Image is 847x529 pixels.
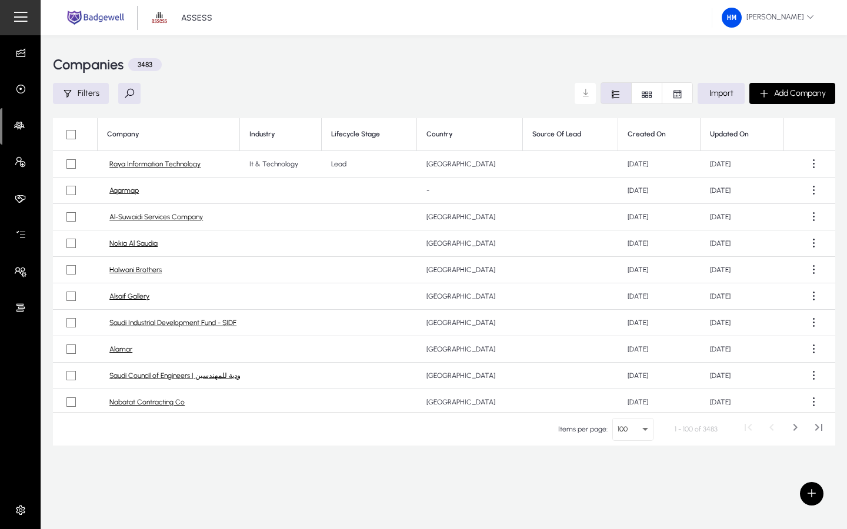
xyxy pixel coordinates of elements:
[109,371,272,380] a: Saudi Council of Engineers | الهيئة السعودية للمهندسين
[698,83,745,104] button: Import
[701,151,783,178] td: [DATE]
[701,389,783,416] td: [DATE]
[618,336,701,363] td: [DATE]
[783,417,807,441] button: Next page
[618,230,701,257] td: [DATE]
[417,310,523,336] td: [GEOGRAPHIC_DATA]
[417,257,523,283] td: [GEOGRAPHIC_DATA]
[618,425,628,433] span: 100
[109,398,185,407] a: Nabatat Contracting Co
[109,213,203,222] a: Al-Suwaidi Services Company
[249,130,275,139] div: Industry
[107,130,230,139] div: Company
[701,230,783,257] td: [DATE]
[558,423,608,435] div: Items per page:
[109,319,236,327] a: Saudi Industrial Development Fund - SIDF
[331,130,380,139] div: Lifecycle Stage
[618,283,701,310] td: [DATE]
[618,151,701,178] td: [DATE]
[701,257,783,283] td: [DATE]
[774,88,826,98] span: Add Company
[417,336,523,363] td: [GEOGRAPHIC_DATA]
[618,257,701,283] td: [DATE]
[712,7,823,28] button: [PERSON_NAME]
[109,239,158,248] a: Nokia Al Saudia
[701,336,783,363] td: [DATE]
[322,151,417,178] td: Lead
[109,345,132,354] a: Alamar
[618,178,701,204] td: [DATE]
[128,58,162,71] p: 3483
[109,266,162,274] a: Halwani Brothers
[109,160,201,169] a: Raya Information Technology
[417,151,523,178] td: [GEOGRAPHIC_DATA]
[710,130,749,139] div: Updated On
[722,8,814,28] span: [PERSON_NAME]
[701,283,783,310] td: [DATE]
[65,9,126,26] img: main.png
[618,389,701,416] td: [DATE]
[749,83,835,104] button: Add Company
[426,130,513,139] div: Country
[109,186,139,195] a: Aqarmap
[601,82,693,104] mat-button-toggle-group: Font Style
[107,130,139,139] div: Company
[675,423,718,435] div: 1 - 100 of 3483
[181,13,212,23] p: ASSESS
[701,204,783,230] td: [DATE]
[78,88,99,98] span: Filters
[701,310,783,336] td: [DATE]
[417,389,523,416] td: [GEOGRAPHIC_DATA]
[701,363,783,389] td: [DATE]
[417,204,523,230] td: [GEOGRAPHIC_DATA]
[53,58,124,72] h3: Companies
[417,230,523,257] td: [GEOGRAPHIC_DATA]
[417,283,523,310] td: [GEOGRAPHIC_DATA]
[532,130,608,139] div: Source Of Lead
[417,178,523,204] td: -
[701,178,783,204] td: [DATE]
[807,417,831,441] button: Last page
[618,204,701,230] td: [DATE]
[417,363,523,389] td: [GEOGRAPHIC_DATA]
[628,130,666,139] div: Created On
[148,6,171,29] img: 1.png
[109,292,149,301] a: Alsaif Gallery
[628,130,691,139] div: Created On
[722,8,742,28] img: 219.png
[240,151,322,178] td: It & Technology
[618,363,701,389] td: [DATE]
[53,412,835,446] mat-paginator: Select page
[331,130,407,139] div: Lifecycle Stage
[249,130,312,139] div: Industry
[53,83,109,104] button: Filters
[618,310,701,336] td: [DATE]
[710,130,773,139] div: Updated On
[709,88,733,98] span: Import
[532,130,581,139] div: Source Of Lead
[426,130,453,139] div: Country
